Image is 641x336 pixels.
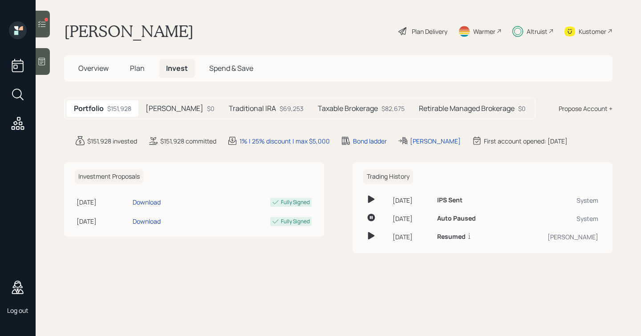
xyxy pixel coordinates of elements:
div: [PERSON_NAME] [410,136,461,146]
h6: Resumed [437,233,466,241]
div: Altruist [527,27,548,36]
h5: [PERSON_NAME] [146,104,203,113]
div: Propose Account + [559,104,613,113]
div: System [511,214,598,223]
h5: Portfolio [74,104,104,113]
h5: Traditional IRA [229,104,276,113]
span: Invest [166,63,188,73]
div: Bond ladder [353,136,387,146]
div: First account opened: [DATE] [484,136,568,146]
span: Overview [78,63,109,73]
div: Download [133,217,161,226]
div: [DATE] [393,214,430,223]
div: [DATE] [77,217,129,226]
div: Plan Delivery [412,27,447,36]
div: [DATE] [393,196,430,205]
h6: Trading History [363,169,413,184]
div: $0 [518,104,526,113]
div: $151,928 invested [87,136,137,146]
div: Fully Signed [281,217,310,225]
div: $0 [207,104,215,113]
div: Warmer [473,27,495,36]
span: Plan [130,63,145,73]
div: 1% | 25% discount | max $5,000 [239,136,330,146]
div: Download [133,197,161,207]
div: $69,253 [280,104,304,113]
div: System [511,196,598,205]
h5: Taxable Brokerage [318,104,378,113]
h6: IPS Sent [437,197,462,204]
div: Log out [7,306,28,315]
div: [DATE] [77,197,129,207]
h1: [PERSON_NAME] [64,21,194,41]
div: Kustomer [579,27,606,36]
h5: Retirable Managed Brokerage [419,104,515,113]
div: Fully Signed [281,198,310,206]
div: $151,928 committed [160,136,216,146]
span: Spend & Save [209,63,253,73]
div: [DATE] [393,232,430,242]
div: $82,675 [381,104,405,113]
div: $151,928 [107,104,131,113]
h6: Investment Proposals [75,169,143,184]
h6: Auto Paused [437,215,476,222]
div: [PERSON_NAME] [511,232,598,242]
